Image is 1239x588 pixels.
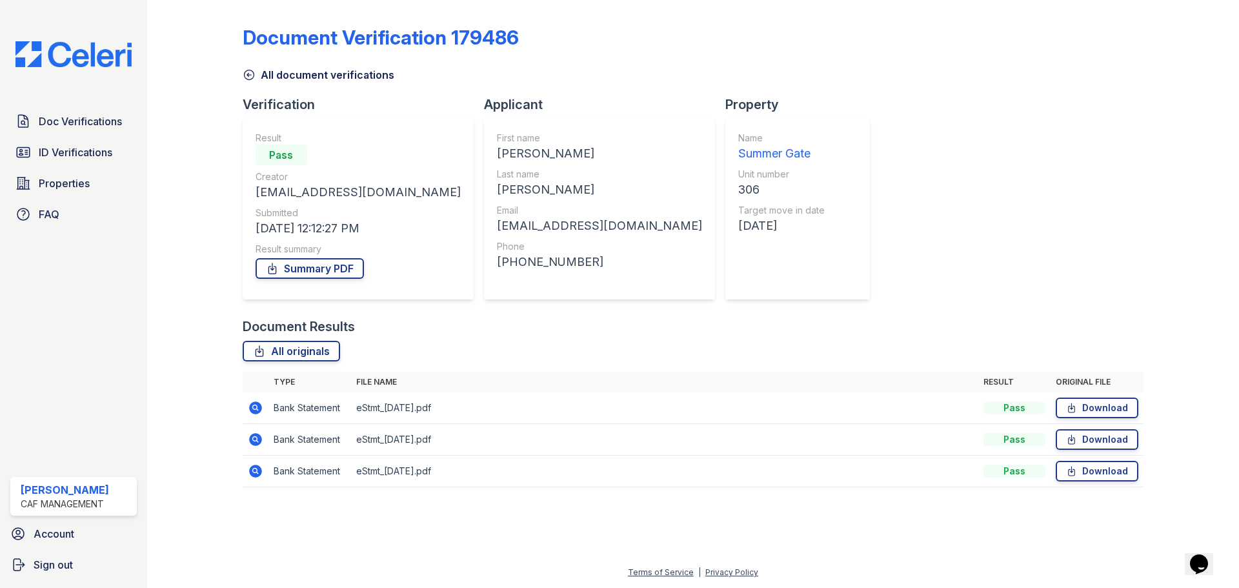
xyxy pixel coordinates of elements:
[10,139,137,165] a: ID Verifications
[1056,429,1138,450] a: Download
[738,132,825,163] a: Name Summer Gate
[497,253,702,271] div: [PHONE_NUMBER]
[497,217,702,235] div: [EMAIL_ADDRESS][DOMAIN_NAME]
[268,456,351,487] td: Bank Statement
[256,243,461,256] div: Result summary
[738,217,825,235] div: [DATE]
[351,392,978,424] td: eStmt_[DATE].pdf
[21,498,109,511] div: CAF Management
[21,482,109,498] div: [PERSON_NAME]
[1056,461,1138,482] a: Download
[34,557,73,573] span: Sign out
[268,424,351,456] td: Bank Statement
[1185,536,1226,575] iframe: chat widget
[256,219,461,238] div: [DATE] 12:12:27 PM
[351,424,978,456] td: eStmt_[DATE].pdf
[705,567,758,577] a: Privacy Policy
[351,372,978,392] th: File name
[10,201,137,227] a: FAQ
[256,132,461,145] div: Result
[497,240,702,253] div: Phone
[5,41,142,67] img: CE_Logo_Blue-a8612792a0a2168367f1c8372b55b34899dd931a85d93a1a3d3e32e68fde9ad4.png
[983,433,1045,446] div: Pass
[10,170,137,196] a: Properties
[39,114,122,129] span: Doc Verifications
[738,145,825,163] div: Summer Gate
[983,401,1045,414] div: Pass
[5,521,142,547] a: Account
[351,456,978,487] td: eStmt_[DATE].pdf
[39,176,90,191] span: Properties
[256,170,461,183] div: Creator
[243,96,484,114] div: Verification
[5,552,142,578] a: Sign out
[256,207,461,219] div: Submitted
[725,96,880,114] div: Property
[256,145,307,165] div: Pass
[738,168,825,181] div: Unit number
[256,183,461,201] div: [EMAIL_ADDRESS][DOMAIN_NAME]
[497,168,702,181] div: Last name
[738,132,825,145] div: Name
[243,318,355,336] div: Document Results
[983,465,1045,478] div: Pass
[497,132,702,145] div: First name
[10,108,137,134] a: Doc Verifications
[698,567,701,577] div: |
[243,67,394,83] a: All document verifications
[243,26,519,49] div: Document Verification 179486
[738,181,825,199] div: 306
[1051,372,1143,392] th: Original file
[497,204,702,217] div: Email
[256,258,364,279] a: Summary PDF
[39,207,59,222] span: FAQ
[1056,398,1138,418] a: Download
[484,96,725,114] div: Applicant
[268,372,351,392] th: Type
[243,341,340,361] a: All originals
[268,392,351,424] td: Bank Statement
[34,526,74,542] span: Account
[738,204,825,217] div: Target move in date
[497,145,702,163] div: [PERSON_NAME]
[978,372,1051,392] th: Result
[497,181,702,199] div: [PERSON_NAME]
[628,567,694,577] a: Terms of Service
[39,145,112,160] span: ID Verifications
